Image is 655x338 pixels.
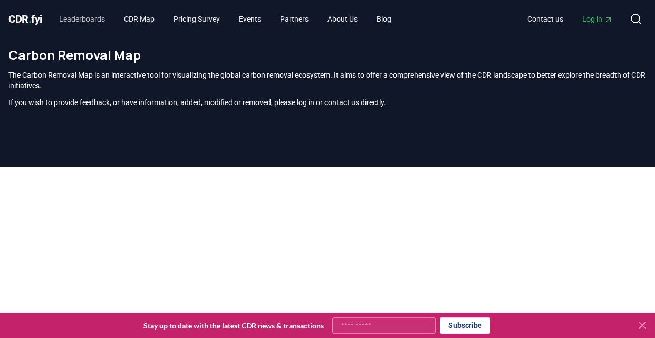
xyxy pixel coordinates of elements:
span: . [28,13,32,25]
span: Log in [582,14,613,24]
p: If you wish to provide feedback, or have information, added, modified or removed, please log in o... [8,97,647,108]
a: Pricing Survey [165,10,228,29]
h1: Carbon Removal Map [8,46,647,63]
a: Log in [574,10,621,29]
a: Events [230,10,269,29]
a: About Us [319,10,366,29]
p: The Carbon Removal Map is an interactive tool for visualizing the global carbon removal ecosystem... [8,70,647,91]
a: Blog [368,10,400,29]
a: Partners [272,10,317,29]
a: Contact us [519,10,572,29]
span: CDR fyi [8,13,42,25]
a: CDR Map [115,10,163,29]
a: Leaderboards [51,10,113,29]
nav: Main [51,10,400,29]
a: CDR.fyi [8,12,42,26]
nav: Main [519,10,621,29]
